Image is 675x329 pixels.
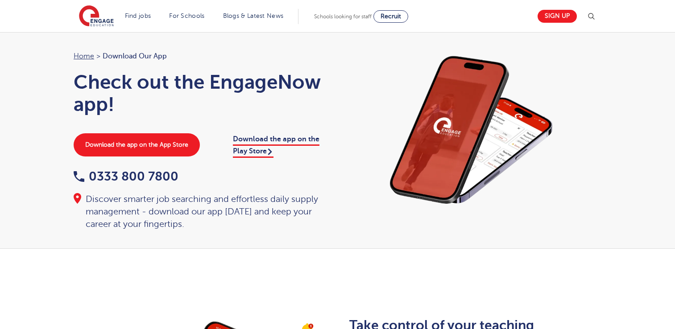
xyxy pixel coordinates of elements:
span: > [96,52,100,60]
span: Schools looking for staff [314,13,372,20]
a: Download the app on the App Store [74,133,200,156]
img: Engage Education [79,5,114,28]
nav: breadcrumb [74,50,329,62]
a: Download the app on the Play Store [233,135,319,157]
div: Discover smarter job searching and effortless daily supply management - download our app [DATE] a... [74,193,329,230]
span: Download our app [103,50,167,62]
span: Recruit [381,13,401,20]
a: Home [74,52,94,60]
a: Recruit [373,10,408,23]
a: Sign up [538,10,577,23]
h1: Check out the EngageNow app! [74,71,329,115]
a: Find jobs [125,12,151,19]
a: For Schools [169,12,204,19]
a: Blogs & Latest News [223,12,284,19]
a: 0333 800 7800 [74,169,178,183]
